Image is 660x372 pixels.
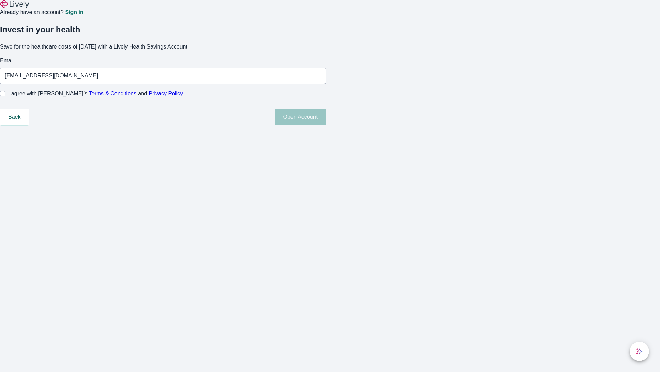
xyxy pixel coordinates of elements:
svg: Lively AI Assistant [636,348,643,355]
a: Privacy Policy [149,91,183,96]
a: Sign in [65,10,83,15]
a: Terms & Conditions [89,91,136,96]
button: chat [630,342,649,361]
span: I agree with [PERSON_NAME]’s and [8,90,183,98]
